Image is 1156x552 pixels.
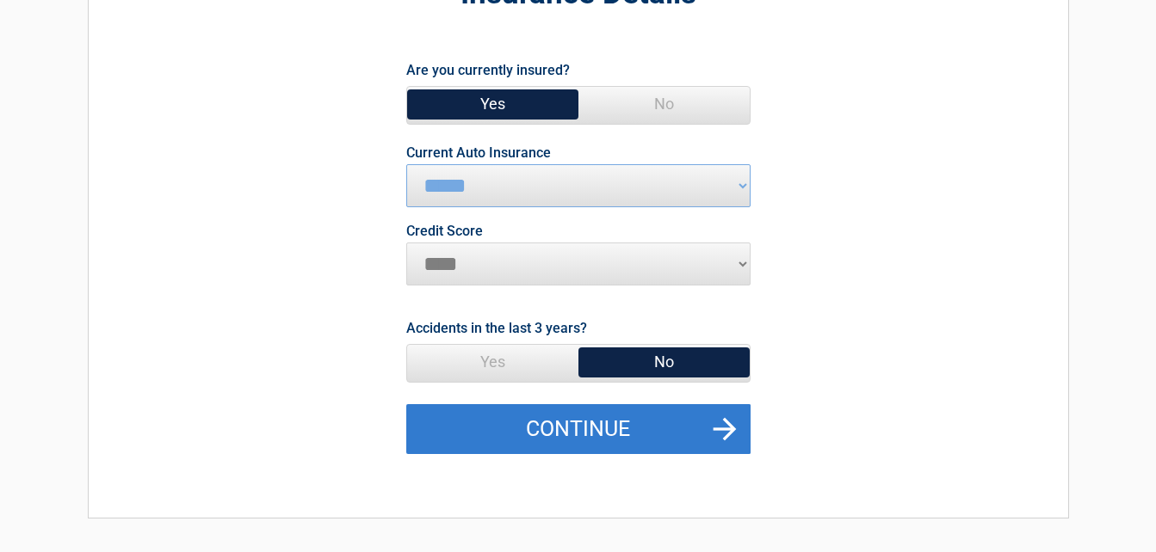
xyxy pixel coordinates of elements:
span: Yes [407,87,578,121]
span: No [578,345,750,379]
label: Accidents in the last 3 years? [406,316,587,340]
label: Are you currently insured? [406,58,570,82]
span: No [578,87,750,121]
span: Yes [407,345,578,379]
label: Current Auto Insurance [406,146,551,160]
button: Continue [406,404,751,454]
label: Credit Score [406,224,483,238]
